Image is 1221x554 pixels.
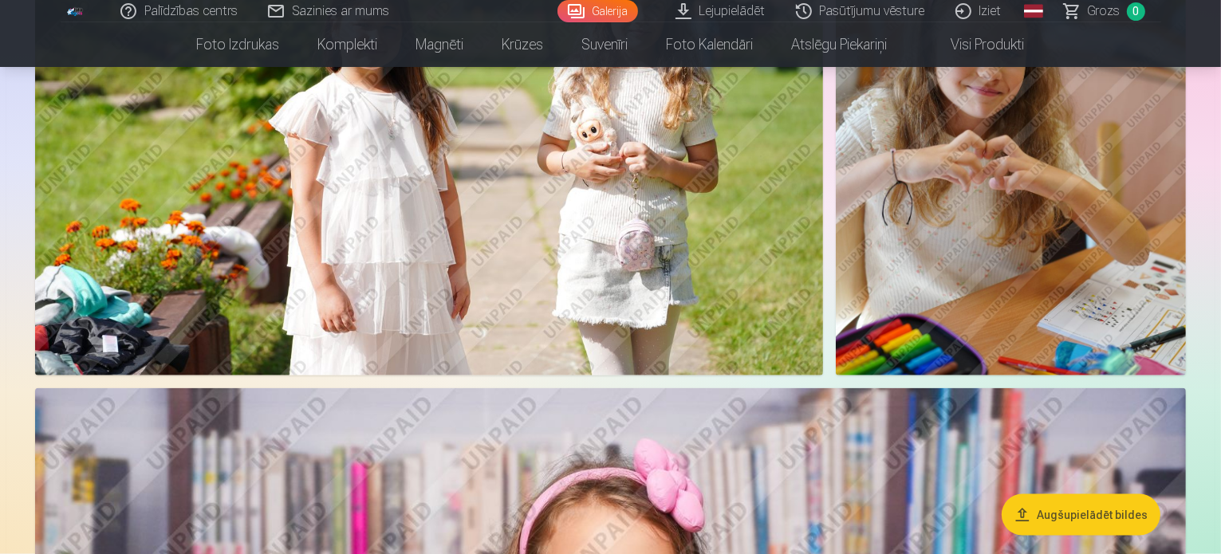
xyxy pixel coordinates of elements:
[483,22,563,67] a: Krūzes
[773,22,907,67] a: Atslēgu piekariņi
[299,22,397,67] a: Komplekti
[1002,493,1160,535] button: Augšupielādēt bildes
[563,22,648,67] a: Suvenīri
[907,22,1044,67] a: Visi produkti
[397,22,483,67] a: Magnēti
[1088,2,1121,21] span: Grozs
[648,22,773,67] a: Foto kalendāri
[178,22,299,67] a: Foto izdrukas
[1127,2,1145,21] span: 0
[67,6,85,16] img: /fa1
